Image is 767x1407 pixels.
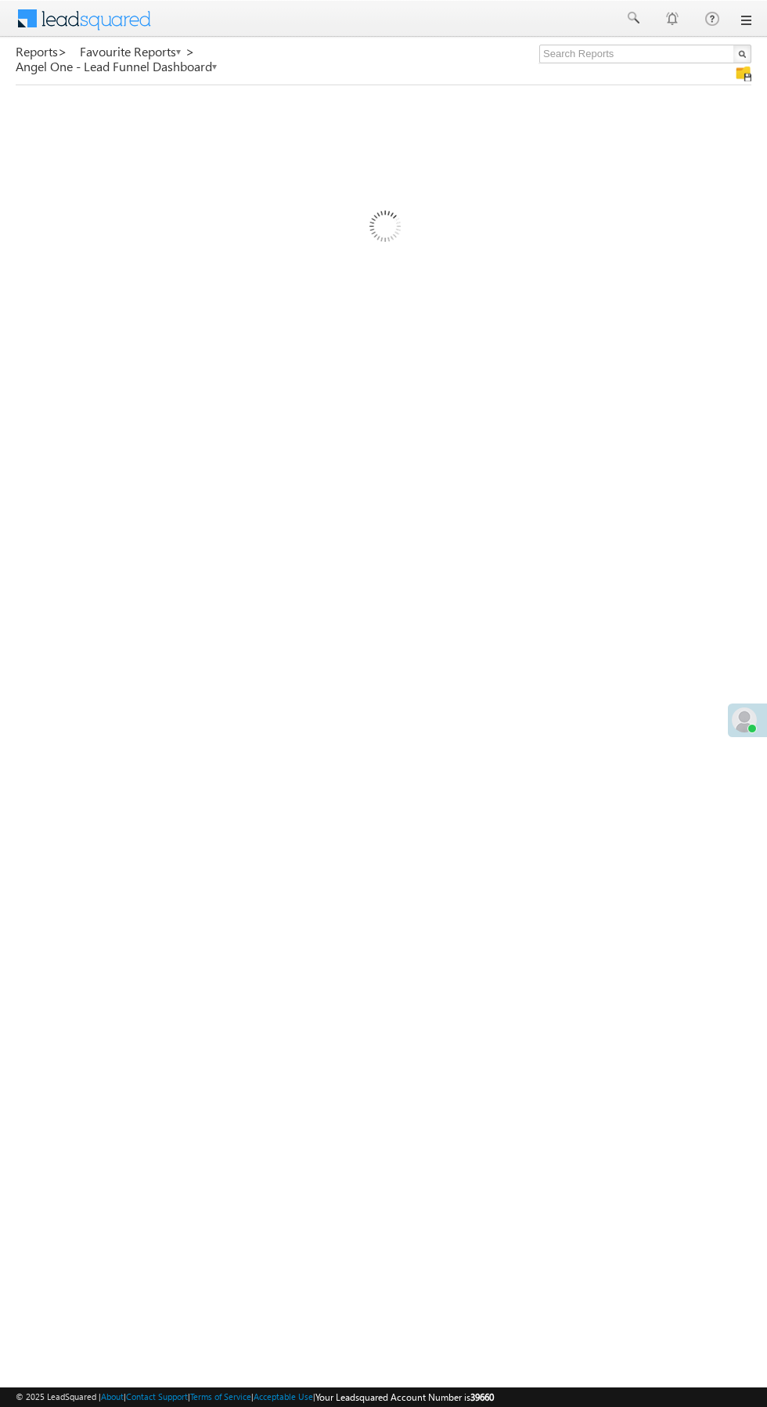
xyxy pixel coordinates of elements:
[539,45,751,63] input: Search Reports
[126,1391,188,1402] a: Contact Support
[315,1391,494,1403] span: Your Leadsquared Account Number is
[58,42,67,60] span: >
[303,148,465,310] img: Loading...
[80,45,195,59] a: Favourite Reports >
[470,1391,494,1403] span: 39660
[16,45,67,59] a: Reports>
[185,42,195,60] span: >
[16,1390,494,1405] span: © 2025 LeadSquared | | | | |
[254,1391,313,1402] a: Acceptable Use
[736,66,751,81] img: Manage all your saved reports!
[101,1391,124,1402] a: About
[16,59,218,74] a: Angel One - Lead Funnel Dashboard
[190,1391,251,1402] a: Terms of Service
